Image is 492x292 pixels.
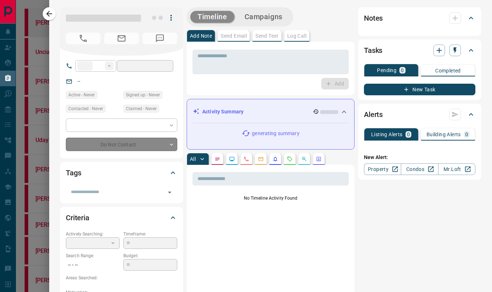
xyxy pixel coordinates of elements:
[371,132,403,137] p: Listing Alerts
[68,105,103,112] span: Contacted - Never
[202,108,243,116] p: Activity Summary
[364,154,475,161] p: New Alert:
[364,163,401,175] a: Property
[192,195,349,201] p: No Timeline Activity Found
[401,163,438,175] a: Condos
[66,231,120,237] p: Actively Searching:
[427,132,461,137] p: Building Alerts
[252,130,299,137] p: generating summary
[165,187,175,197] button: Open
[438,163,475,175] a: Mr.Loft
[66,259,120,271] p: -- - --
[237,11,290,23] button: Campaigns
[407,132,410,137] p: 0
[66,33,101,44] span: No Number
[243,156,249,162] svg: Calls
[287,156,293,162] svg: Requests
[272,156,278,162] svg: Listing Alerts
[123,253,177,259] p: Budget:
[123,231,177,237] p: Timeframe:
[193,105,348,118] div: Activity Summary
[364,109,383,120] h2: Alerts
[77,78,80,84] a: --
[66,253,120,259] p: Search Range:
[190,157,196,162] p: All
[190,33,212,38] p: Add Note
[364,45,382,56] h2: Tasks
[364,84,475,95] button: New Task
[66,167,81,179] h2: Tags
[215,156,220,162] svg: Notes
[66,209,177,226] div: Criteria
[68,91,95,99] span: Active - Never
[66,138,177,151] div: Do Not Contact
[301,156,307,162] svg: Opportunities
[143,33,177,44] span: No Number
[126,105,157,112] span: Claimed - Never
[66,275,177,281] p: Areas Searched:
[364,106,475,123] div: Alerts
[316,156,322,162] svg: Agent Actions
[364,9,475,27] div: Notes
[364,12,383,24] h2: Notes
[364,42,475,59] div: Tasks
[104,33,139,44] span: No Email
[66,164,177,182] div: Tags
[126,91,160,99] span: Signed up - Never
[435,68,461,73] p: Completed
[401,68,404,73] p: 0
[190,11,234,23] button: Timeline
[377,68,396,73] p: Pending
[258,156,264,162] svg: Emails
[66,212,89,224] h2: Criteria
[229,156,235,162] svg: Lead Browsing Activity
[465,132,468,137] p: 0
